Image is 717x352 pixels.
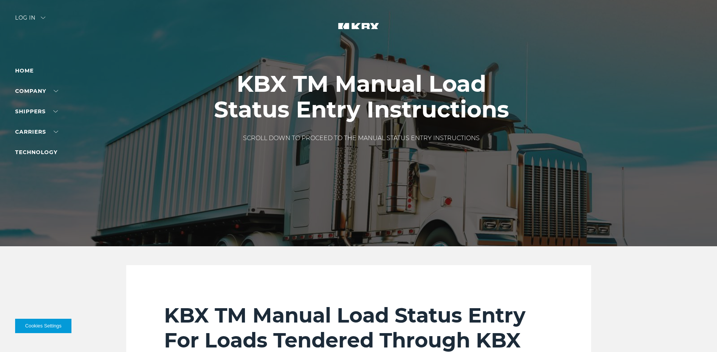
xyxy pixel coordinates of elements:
a: Technology [15,149,57,156]
img: kbx logo [330,15,387,48]
button: Cookies Settings [15,319,71,333]
p: SCROLL DOWN TO PROCEED TO THE MANUAL STATUS ENTRY INSTRUCTIONS [206,134,516,143]
a: Home [15,67,34,74]
a: Company [15,88,58,94]
a: SHIPPERS [15,108,58,115]
h1: KBX TM Manual Load Status Entry Instructions [206,71,516,122]
a: Carriers [15,128,58,135]
img: arrow [41,17,45,19]
div: Log in [15,15,45,26]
